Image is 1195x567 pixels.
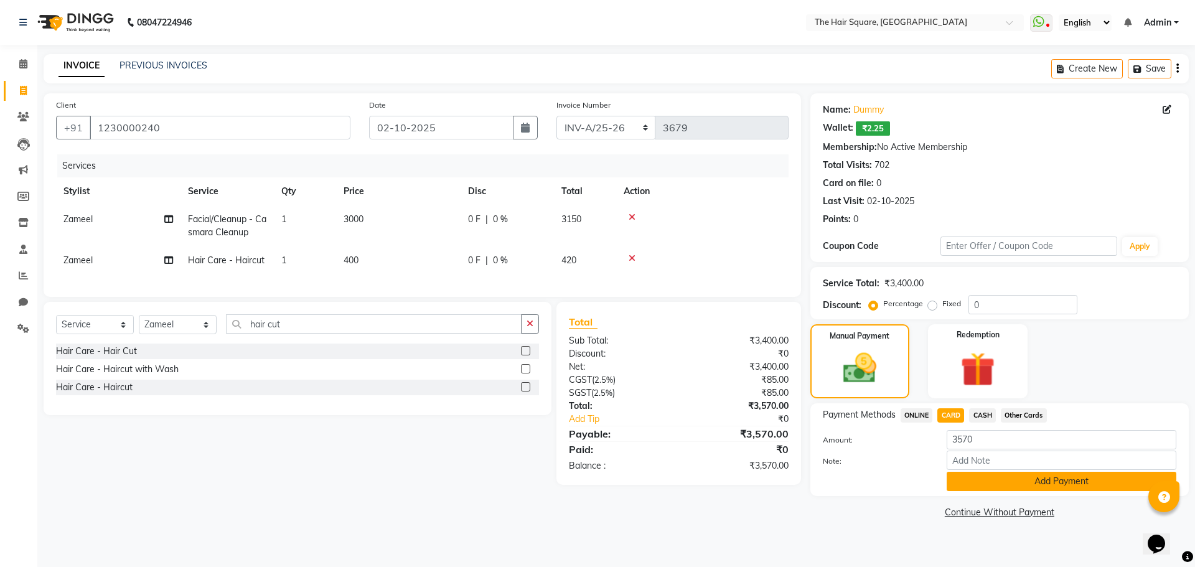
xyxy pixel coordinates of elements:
div: Payable: [560,426,678,441]
th: Qty [274,177,336,205]
div: Coupon Code [823,240,940,253]
span: | [485,213,488,226]
div: Discount: [823,299,861,312]
div: ₹3,400.00 [678,360,797,373]
div: ₹85.00 [678,387,797,400]
span: Admin [1144,16,1171,29]
div: Services [57,154,798,177]
b: 08047224946 [137,5,192,40]
label: Invoice Number [556,100,611,111]
input: Add Note [947,451,1176,470]
div: Wallet: [823,121,853,136]
div: ₹3,400.00 [884,277,924,290]
span: 3150 [561,213,581,225]
label: Client [56,100,76,111]
span: Payment Methods [823,408,896,421]
div: ( ) [560,387,678,400]
span: 0 % [493,213,508,226]
th: Service [180,177,274,205]
span: ₹2.25 [856,121,890,136]
span: 400 [344,255,358,266]
img: logo [32,5,117,40]
img: _gift.svg [950,348,1006,391]
label: Date [369,100,386,111]
span: 2.5% [594,375,613,385]
div: Total Visits: [823,159,872,172]
input: Enter Offer / Coupon Code [940,237,1117,256]
div: ₹3,570.00 [678,459,797,472]
div: Net: [560,360,678,373]
button: Add Payment [947,472,1176,491]
div: 02-10-2025 [867,195,914,208]
span: 0 F [468,213,480,226]
div: ₹0 [698,413,797,426]
iframe: chat widget [1143,517,1183,555]
button: Apply [1122,237,1158,256]
label: Redemption [957,329,1000,340]
a: INVOICE [59,55,105,77]
span: Total [569,316,597,329]
a: Add Tip [560,413,698,426]
th: Action [616,177,789,205]
div: Service Total: [823,277,879,290]
span: Zameel [63,213,93,225]
span: SGST [569,387,591,398]
label: Amount: [813,434,937,446]
label: Percentage [883,298,923,309]
span: 0 F [468,254,480,267]
input: Amount [947,430,1176,449]
div: ₹0 [678,442,797,457]
div: Total: [560,400,678,413]
input: Search by Name/Mobile/Email/Code [90,116,350,139]
span: 3000 [344,213,363,225]
span: CARD [937,408,964,423]
span: ONLINE [901,408,933,423]
div: 702 [874,159,889,172]
div: Points: [823,213,851,226]
div: ₹0 [678,347,797,360]
th: Price [336,177,461,205]
a: PREVIOUS INVOICES [119,60,207,71]
div: Balance : [560,459,678,472]
span: 420 [561,255,576,266]
div: No Active Membership [823,141,1176,154]
span: 0 % [493,254,508,267]
label: Note: [813,456,937,467]
div: ( ) [560,373,678,387]
div: Hair Care - Hair Cut [56,345,137,358]
div: Name: [823,103,851,116]
div: Hair Care - Haircut with Wash [56,363,179,376]
div: ₹85.00 [678,373,797,387]
button: Save [1128,59,1171,78]
div: 0 [853,213,858,226]
a: Dummy [853,103,884,116]
label: Manual Payment [830,330,889,342]
th: Disc [461,177,554,205]
div: Last Visit: [823,195,865,208]
span: CASH [969,408,996,423]
img: _cash.svg [833,349,887,387]
span: Zameel [63,255,93,266]
th: Total [554,177,616,205]
span: CGST [569,374,592,385]
button: Create New [1051,59,1123,78]
a: Continue Without Payment [813,506,1186,519]
div: Paid: [560,442,678,457]
span: Other Cards [1001,408,1047,423]
button: +91 [56,116,91,139]
label: Fixed [942,298,961,309]
div: Hair Care - Haircut [56,381,133,394]
div: Sub Total: [560,334,678,347]
span: | [485,254,488,267]
th: Stylist [56,177,180,205]
span: 1 [281,213,286,225]
span: Facial/Cleanup - Casmara Cleanup [188,213,266,238]
span: Hair Care - Haircut [188,255,265,266]
input: Search or Scan [226,314,522,334]
div: ₹3,570.00 [678,400,797,413]
span: 1 [281,255,286,266]
div: ₹3,570.00 [678,426,797,441]
span: 2.5% [594,388,612,398]
div: Membership: [823,141,877,154]
div: Card on file: [823,177,874,190]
